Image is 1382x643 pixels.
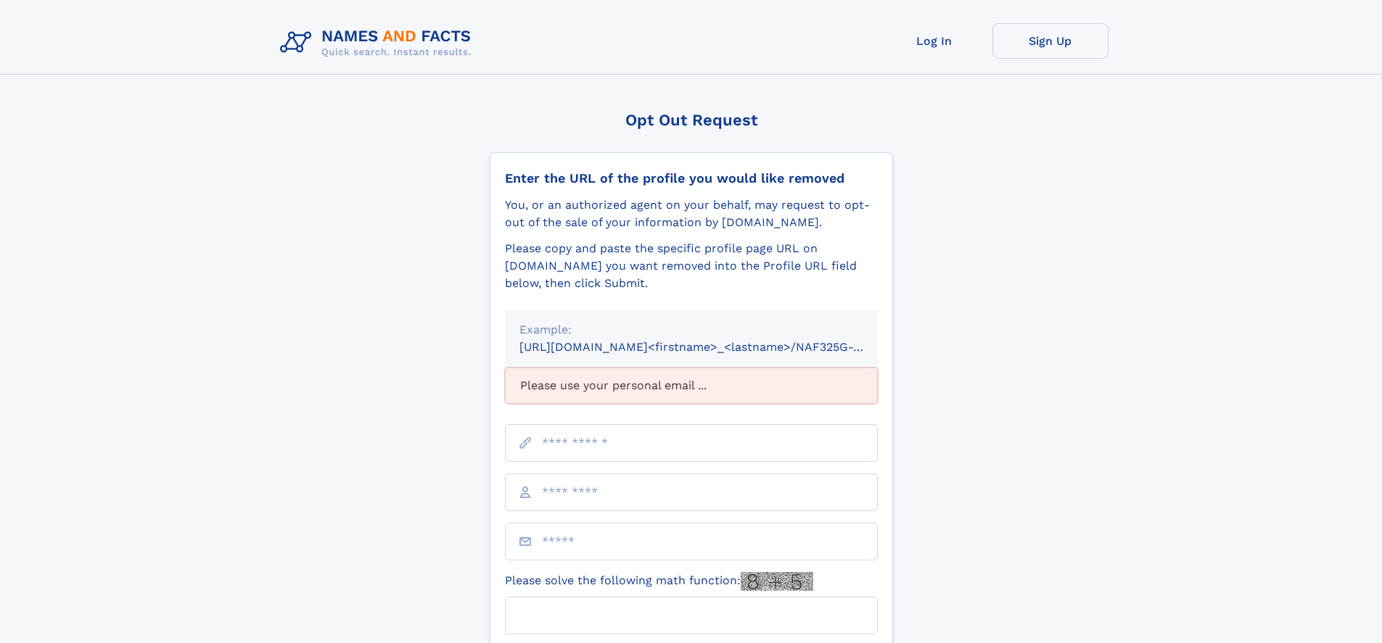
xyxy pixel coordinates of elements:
a: Log In [876,23,992,59]
div: You, or an authorized agent on your behalf, may request to opt-out of the sale of your informatio... [505,196,878,231]
label: Please solve the following math function: [505,572,813,591]
div: Example: [519,321,863,339]
a: Sign Up [992,23,1109,59]
small: [URL][DOMAIN_NAME]<firstname>_<lastname>/NAF325G-xxxxxxxx [519,340,905,354]
div: Opt Out Request [490,111,893,129]
img: Logo Names and Facts [274,23,483,62]
div: Please use your personal email ... [505,368,878,404]
div: Enter the URL of the profile you would like removed [505,170,878,186]
div: Please copy and paste the specific profile page URL on [DOMAIN_NAME] you want removed into the Pr... [505,240,878,292]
